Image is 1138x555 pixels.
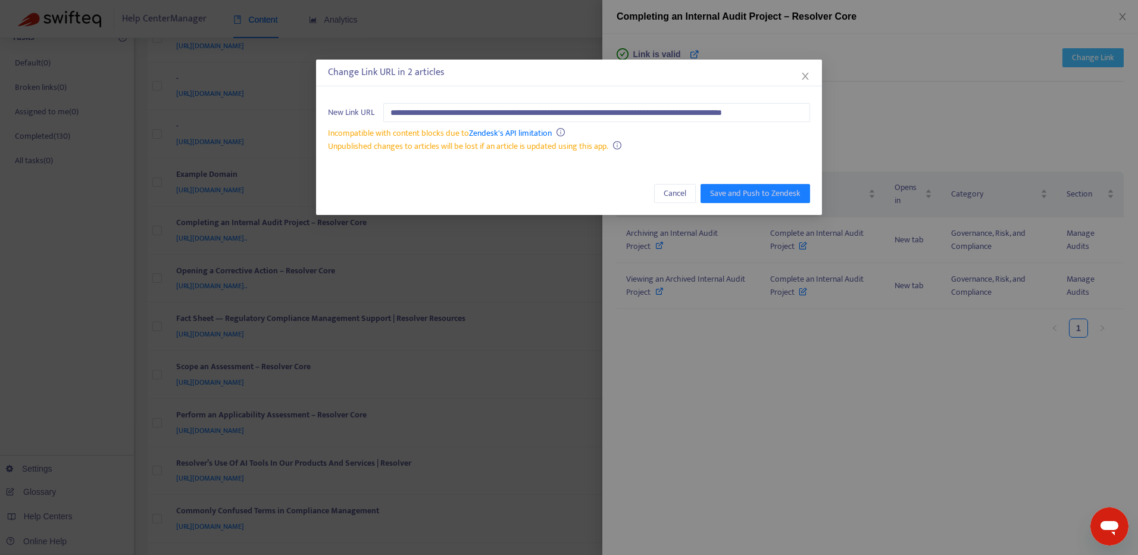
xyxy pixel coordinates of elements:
[328,106,374,119] span: New Link URL
[799,70,812,83] button: Close
[328,126,552,140] span: Incompatible with content blocks due to
[613,141,621,149] span: info-circle
[664,187,686,200] span: Cancel
[1090,507,1128,545] iframe: Button to launch messaging window
[654,184,696,203] button: Cancel
[557,128,565,136] span: info-circle
[801,71,810,81] span: close
[328,66,810,80] div: Change Link URL in 2 articles
[469,126,552,140] a: Zendesk's API limitation
[328,139,608,153] span: Unpublished changes to articles will be lost if an article is updated using this app.
[701,184,810,203] button: Save and Push to Zendesk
